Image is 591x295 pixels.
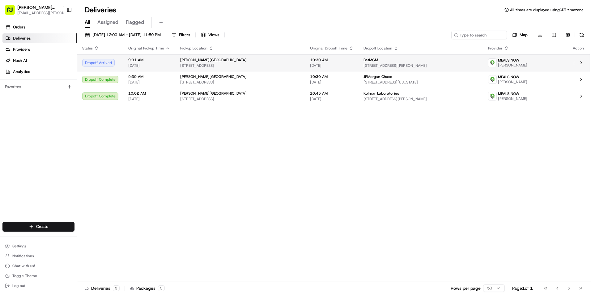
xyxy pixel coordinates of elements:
p: Welcome 👋 [6,25,113,35]
span: [PERSON_NAME] [498,96,527,101]
span: [STREET_ADDRESS][PERSON_NAME] [364,63,478,68]
span: [PERSON_NAME] [498,79,527,84]
span: [DATE] [310,63,354,68]
span: [PERSON_NAME] [19,96,50,101]
div: We're available if you need us! [28,65,85,70]
div: Page 1 of 1 [512,285,533,291]
img: Jaidyn Hatchett [6,107,16,117]
button: Notifications [2,252,74,260]
button: Refresh [577,31,586,39]
span: API Documentation [58,138,99,144]
img: 1736555255976-a54dd68f-1ca7-489b-9aae-adbdc363a1c4 [6,59,17,70]
button: Toggle Theme [2,271,74,280]
span: Map [520,32,528,38]
button: [PERSON_NAME][GEOGRAPHIC_DATA][EMAIL_ADDRESS][PERSON_NAME][DOMAIN_NAME] [2,2,64,17]
span: [STREET_ADDRESS] [180,63,300,68]
button: [PERSON_NAME][GEOGRAPHIC_DATA] [17,4,60,11]
button: Filters [169,31,193,39]
span: Analytics [13,69,30,75]
span: Filters [179,32,190,38]
span: Log out [12,283,25,288]
a: Deliveries [2,33,77,43]
img: melas_now_logo.png [488,59,496,67]
span: 10:02 AM [128,91,170,96]
span: [DATE] [128,63,170,68]
span: [DATE] [310,96,354,101]
span: All [85,19,90,26]
button: Chat with us! [2,262,74,270]
span: Provider [488,46,503,51]
span: Status [82,46,93,51]
input: Type to search [451,31,507,39]
a: Analytics [2,67,77,77]
span: Kolmar Laboratories [364,91,399,96]
span: 9:31 AM [128,58,170,62]
img: Jaidyn Hatchett [6,90,16,100]
span: [STREET_ADDRESS] [180,80,300,85]
span: Deliveries [13,36,31,41]
span: [DATE] [55,96,67,101]
span: [DATE] [128,96,170,101]
span: Create [36,224,48,229]
div: Start new chat [28,59,101,65]
span: Original Pickup Time [128,46,164,51]
span: 10:45 AM [310,91,354,96]
span: [DATE] [310,80,354,85]
span: [STREET_ADDRESS] [180,96,300,101]
span: Knowledge Base [12,138,47,144]
span: MEALS NOW [498,91,519,96]
a: 💻API Documentation [50,136,102,147]
span: All times are displayed using CDT timezone [510,7,584,12]
span: [DATE] [55,113,67,118]
span: [DATE] 12:00 AM - [DATE] 11:59 PM [92,32,161,38]
span: [STREET_ADDRESS][PERSON_NAME] [364,96,478,101]
span: • [51,96,53,101]
span: 9:39 AM [128,74,170,79]
p: Rows per page [451,285,481,291]
span: [STREET_ADDRESS][US_STATE] [364,80,478,85]
button: [DATE] 12:00 AM - [DATE] 11:59 PM [82,31,164,39]
div: Action [572,46,585,51]
span: [PERSON_NAME] [498,63,527,68]
span: Nash AI [13,58,27,63]
a: Nash AI [2,56,77,66]
span: [PERSON_NAME][GEOGRAPHIC_DATA] [180,58,247,62]
button: Log out [2,281,74,290]
button: Start new chat [105,61,113,68]
span: [PERSON_NAME][GEOGRAPHIC_DATA] [180,91,247,96]
div: Past conversations [6,80,40,85]
span: Views [208,32,219,38]
span: Notifications [12,254,34,259]
button: Create [2,222,74,232]
input: Clear [16,40,102,46]
span: Assigned [97,19,118,26]
div: Packages [130,285,165,291]
button: Settings [2,242,74,250]
div: 3 [158,285,165,291]
span: 10:30 AM [310,74,354,79]
span: Flagged [126,19,144,26]
div: Deliveries [85,285,120,291]
button: [EMAIL_ADDRESS][PERSON_NAME][DOMAIN_NAME] [17,11,67,15]
div: 💻 [52,139,57,144]
a: Providers [2,45,77,54]
span: BetMGM [364,58,378,62]
span: MEALS NOW [498,58,519,63]
span: Toggle Theme [12,273,37,278]
button: See all [96,79,113,87]
span: 10:30 AM [310,58,354,62]
div: 3 [113,285,120,291]
img: melas_now_logo.png [488,92,496,100]
span: MEALS NOW [498,75,519,79]
span: Chat with us! [12,263,35,268]
div: Favorites [2,82,74,92]
button: Map [509,31,530,39]
img: melas_now_logo.png [488,75,496,83]
span: [DATE] [128,80,170,85]
img: 9188753566659_6852d8bf1fb38e338040_72.png [13,59,24,70]
span: Orders [13,24,25,30]
span: Pickup Location [180,46,207,51]
span: Dropoff Location [364,46,392,51]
